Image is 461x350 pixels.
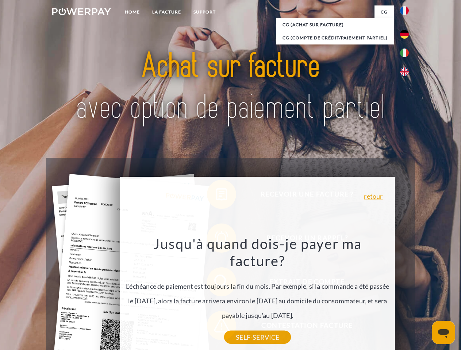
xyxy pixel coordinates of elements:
a: CG (Compte de crédit/paiement partiel) [276,31,394,44]
a: CG (achat sur facture) [276,18,394,31]
img: de [400,30,409,39]
a: LA FACTURE [146,5,187,19]
img: en [400,67,409,76]
h3: Jusqu'à quand dois-je payer ma facture? [124,235,391,270]
a: CG [374,5,394,19]
img: logo-powerpay-white.svg [52,8,111,15]
div: L'échéance de paiement est toujours la fin du mois. Par exemple, si la commande a été passée le [... [124,235,391,337]
a: Home [119,5,146,19]
iframe: Bouton de lancement de la fenêtre de messagerie [432,321,455,344]
img: title-powerpay_fr.svg [70,35,391,140]
img: it [400,48,409,57]
a: retour [364,193,383,199]
img: fr [400,6,409,15]
a: Support [187,5,222,19]
a: SELF-SERVICE [224,331,291,344]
